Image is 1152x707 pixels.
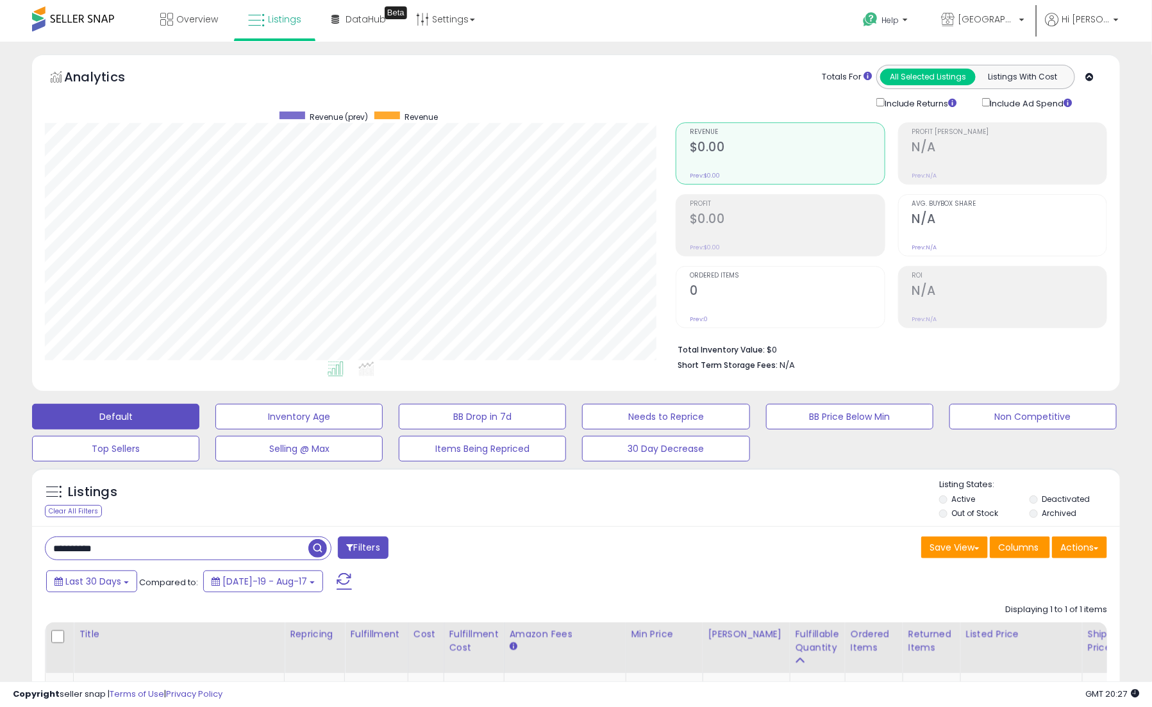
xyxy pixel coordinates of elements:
[690,272,884,279] span: Ordered Items
[881,15,899,26] span: Help
[949,404,1117,429] button: Non Competitive
[1042,494,1090,504] label: Deactivated
[690,283,884,301] h2: 0
[385,6,407,19] div: Tooltip anchor
[867,96,973,110] div: Include Returns
[952,494,976,504] label: Active
[1045,13,1119,42] a: Hi [PERSON_NAME]
[690,172,720,179] small: Prev: $0.00
[708,628,785,641] div: [PERSON_NAME]
[952,508,999,519] label: Out of Stock
[690,315,708,323] small: Prev: 0
[966,628,1077,641] div: Listed Price
[998,541,1039,554] span: Columns
[851,628,897,654] div: Ordered Items
[912,172,937,179] small: Prev: N/A
[690,140,884,157] h2: $0.00
[68,483,117,501] h5: Listings
[690,129,884,136] span: Revenue
[405,112,438,122] span: Revenue
[908,628,955,654] div: Returned Items
[13,688,60,700] strong: Copyright
[1042,508,1077,519] label: Archived
[1005,604,1107,616] div: Displaying 1 to 1 of 1 items
[139,576,198,588] span: Compared to:
[338,536,388,559] button: Filters
[678,360,778,370] b: Short Term Storage Fees:
[413,628,438,641] div: Cost
[939,479,1120,491] p: Listing States:
[64,68,150,89] h5: Analytics
[853,2,921,42] a: Help
[958,13,1015,26] span: [GEOGRAPHIC_DATA]
[79,628,279,641] div: Title
[678,344,765,355] b: Total Inventory Value:
[176,13,218,26] span: Overview
[862,12,878,28] i: Get Help
[912,283,1106,301] h2: N/A
[32,404,199,429] button: Default
[690,201,884,208] span: Profit
[973,96,1093,110] div: Include Ad Spend
[1062,13,1110,26] span: Hi [PERSON_NAME]
[215,404,383,429] button: Inventory Age
[1085,688,1139,700] span: 2025-09-17 20:27 GMT
[912,272,1106,279] span: ROI
[912,244,937,251] small: Prev: N/A
[65,575,121,588] span: Last 30 Days
[912,129,1106,136] span: Profit [PERSON_NAME]
[510,628,621,641] div: Amazon Fees
[912,140,1106,157] h2: N/A
[678,341,1098,356] li: $0
[290,628,339,641] div: Repricing
[46,570,137,592] button: Last 30 Days
[510,641,517,653] small: Amazon Fees.
[912,212,1106,229] h2: N/A
[912,315,937,323] small: Prev: N/A
[350,628,402,641] div: Fulfillment
[631,628,697,641] div: Min Price
[766,404,933,429] button: BB Price Below Min
[921,536,988,558] button: Save View
[690,244,720,251] small: Prev: $0.00
[880,69,976,85] button: All Selected Listings
[32,436,199,462] button: Top Sellers
[45,505,102,517] div: Clear All Filters
[796,628,840,654] div: Fulfillable Quantity
[166,688,222,700] a: Privacy Policy
[449,628,499,654] div: Fulfillment Cost
[690,212,884,229] h2: $0.00
[912,201,1106,208] span: Avg. Buybox Share
[990,536,1050,558] button: Columns
[222,575,307,588] span: [DATE]-19 - Aug-17
[399,404,566,429] button: BB Drop in 7d
[582,404,749,429] button: Needs to Reprice
[1052,536,1107,558] button: Actions
[399,436,566,462] button: Items Being Repriced
[110,688,164,700] a: Terms of Use
[215,436,383,462] button: Selling @ Max
[13,688,222,701] div: seller snap | |
[975,69,1071,85] button: Listings With Cost
[1088,628,1114,654] div: Ship Price
[268,13,301,26] span: Listings
[346,13,386,26] span: DataHub
[780,359,795,371] span: N/A
[582,436,749,462] button: 30 Day Decrease
[822,71,872,83] div: Totals For
[203,570,323,592] button: [DATE]-19 - Aug-17
[310,112,368,122] span: Revenue (prev)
